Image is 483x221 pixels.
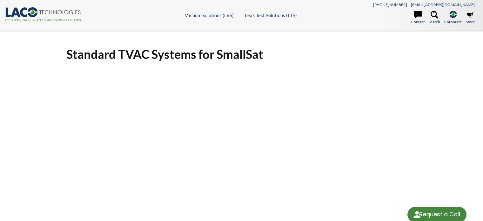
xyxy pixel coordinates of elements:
[245,12,297,18] a: Leak Test Solutions (LTS)
[185,12,234,18] a: Vacuum Solutions (LVS)
[373,2,407,7] a: [PHONE_NUMBER]
[429,11,440,25] a: Search
[466,11,475,25] a: Store
[66,46,417,62] h1: Standard TVAC Systems for SmallSat
[411,2,475,7] a: [EMAIL_ADDRESS][DOMAIN_NAME]
[411,11,425,25] a: Contact
[444,19,462,25] span: Corporate
[412,210,422,220] img: round button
